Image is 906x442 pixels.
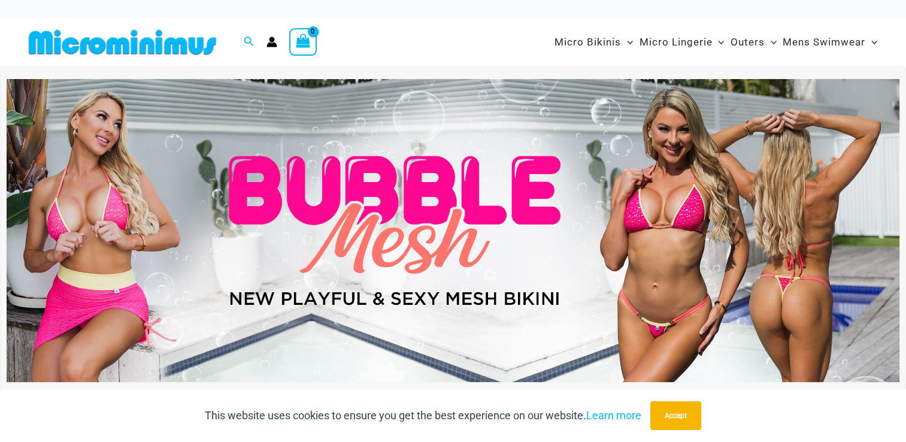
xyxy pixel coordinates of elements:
[636,24,727,60] a: Micro LingerieMenu ToggleMenu Toggle
[765,27,777,57] span: Menu Toggle
[712,27,724,57] span: Menu Toggle
[586,409,641,422] a: Learn more
[780,24,880,60] a: Mens SwimwearMenu ToggleMenu Toggle
[550,22,882,62] nav: Site Navigation
[650,401,701,430] button: Accept
[289,28,317,56] a: View Shopping Cart, empty
[865,27,877,57] span: Menu Toggle
[731,27,765,57] span: Outers
[244,35,254,50] a: Search icon link
[621,27,633,57] span: Menu Toggle
[639,27,712,57] span: Micro Lingerie
[205,407,641,425] p: This website uses cookies to ensure you get the best experience on our website.
[552,24,636,60] a: Micro BikinisMenu ToggleMenu Toggle
[7,79,899,383] img: Bubble Mesh Highlight Pink
[266,37,277,47] a: Account icon link
[24,29,221,56] img: MM SHOP LOGO FLAT
[728,24,780,60] a: OutersMenu ToggleMenu Toggle
[554,27,621,57] span: Micro Bikinis
[783,27,865,57] span: Mens Swimwear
